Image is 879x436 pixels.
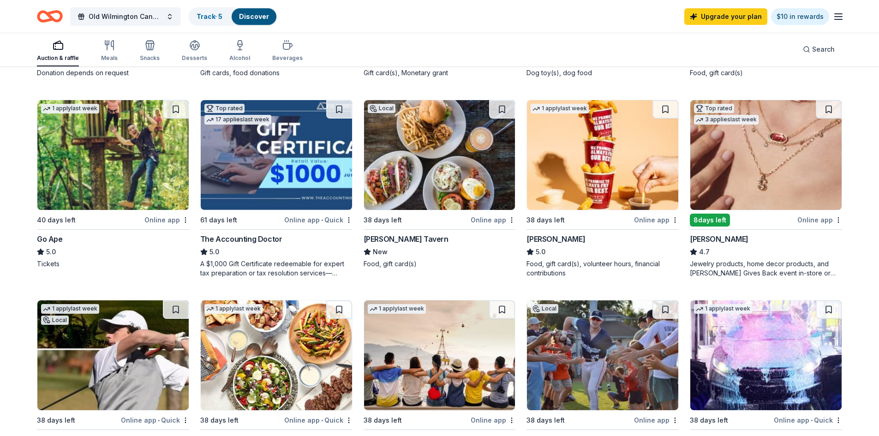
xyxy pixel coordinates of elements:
div: Online app [144,214,189,226]
button: Old Wilmington Candlelight Tour [70,7,181,26]
div: Tickets [37,259,189,269]
div: 8 days left [690,214,730,227]
div: 1 apply last week [368,304,426,314]
button: Beverages [272,36,303,66]
div: 1 apply last week [204,304,263,314]
div: Local [41,316,69,325]
div: 38 days left [200,415,239,426]
div: Beverages [272,54,303,62]
div: Dog toy(s), dog food [526,68,679,78]
a: Discover [239,12,269,20]
a: Image for Go Ape1 applylast week40 days leftOnline appGo Ape5.0Tickets [37,100,189,269]
div: 38 days left [37,415,75,426]
div: Online app [634,214,679,226]
div: Local [531,304,558,313]
a: $10 in rewards [771,8,829,25]
button: Alcohol [229,36,250,66]
span: • [158,417,160,424]
img: Image for Let's Roam [364,300,515,410]
img: Image for Taziki's Mediterranean Cafe [201,300,352,410]
div: 61 days left [200,215,237,226]
button: Track· 5Discover [188,7,277,26]
button: Auction & raffle [37,36,79,66]
div: Online app Quick [284,414,353,426]
div: Online app Quick [121,414,189,426]
div: 38 days left [526,415,565,426]
button: Snacks [140,36,160,66]
div: Meals [101,54,118,62]
div: Gift cards, food donations [200,68,353,78]
a: Image for Kendra ScottTop rated3 applieslast week8days leftOnline app[PERSON_NAME]4.7Jewelry prod... [690,100,842,278]
div: Snacks [140,54,160,62]
div: 38 days left [526,215,565,226]
span: New [373,246,388,257]
button: Desserts [182,36,207,66]
div: [PERSON_NAME] [690,233,748,245]
span: Search [812,44,835,55]
span: 5.0 [536,246,545,257]
button: Search [795,40,842,59]
button: Meals [101,36,118,66]
div: Local [368,104,395,113]
div: The Accounting Doctor [200,233,282,245]
span: 5.0 [209,246,219,257]
a: Image for The Accounting DoctorTop rated17 applieslast week61 days leftOnline app•QuickThe Accoun... [200,100,353,278]
span: • [811,417,813,424]
img: Image for Poe's Tavern [364,100,515,210]
div: 38 days left [690,415,728,426]
span: • [321,216,323,224]
div: Food, gift card(s) [690,68,842,78]
div: Food, gift card(s) [364,259,516,269]
div: [PERSON_NAME] Tavern [364,233,448,245]
div: 1 apply last week [41,304,99,314]
div: Top rated [694,104,734,113]
div: Gift card(s), Monetary grant [364,68,516,78]
span: • [321,417,323,424]
div: 40 days left [37,215,76,226]
img: Image for Kendra Scott [690,100,842,210]
a: Upgrade your plan [684,8,767,25]
img: Image for Beau Rivage Golf & Resort [37,300,189,410]
a: Image for Poe's TavernLocal38 days leftOnline app[PERSON_NAME] TavernNewFood, gift card(s) [364,100,516,269]
div: Online app [797,214,842,226]
img: Image for The Accounting Doctor [201,100,352,210]
div: 1 apply last week [694,304,752,314]
div: Online app [634,414,679,426]
img: Image for Sheetz [527,100,678,210]
a: Image for Sheetz1 applylast week38 days leftOnline app[PERSON_NAME]5.0Food, gift card(s), volunte... [526,100,679,278]
div: 38 days left [364,215,402,226]
span: Old Wilmington Candlelight Tour [89,11,162,22]
div: Top rated [204,104,245,113]
div: Online app Quick [284,214,353,226]
a: Track· 5 [197,12,222,20]
img: Image for Go Ape [37,100,189,210]
div: [PERSON_NAME] [526,233,585,245]
div: Jewelry products, home decor products, and [PERSON_NAME] Gives Back event in-store or online (or ... [690,259,842,278]
span: 5.0 [46,246,56,257]
div: Online app Quick [774,414,842,426]
div: Online app [471,214,515,226]
div: Auction & raffle [37,54,79,62]
div: Go Ape [37,233,63,245]
div: Online app [471,414,515,426]
div: 17 applies last week [204,115,271,125]
div: Donation depends on request [37,68,189,78]
div: Desserts [182,54,207,62]
img: Image for Wilmington Sharks [527,300,678,410]
div: Food, gift card(s), volunteer hours, financial contributions [526,259,679,278]
div: A $1,000 Gift Certificate redeemable for expert tax preparation or tax resolution services—recipi... [200,259,353,278]
img: Image for Tidal Wave Auto Spa [690,300,842,410]
a: Home [37,6,63,27]
div: 38 days left [364,415,402,426]
div: 1 apply last week [531,104,589,113]
div: Alcohol [229,54,250,62]
span: 4.7 [699,246,710,257]
div: 3 applies last week [694,115,759,125]
div: 1 apply last week [41,104,99,113]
